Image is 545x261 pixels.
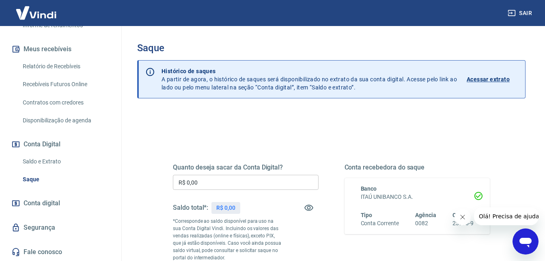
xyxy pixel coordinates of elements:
[361,193,474,201] h6: ITAÚ UNIBANCO S.A.
[455,209,471,225] iframe: Fechar mensagem
[452,219,474,228] h6: 23776-9
[361,219,399,228] h6: Conta Corrente
[474,207,539,225] iframe: Mensagem da empresa
[10,194,112,212] a: Conta digital
[216,204,235,212] p: R$ 0,00
[19,58,112,75] a: Relatório de Recebíveis
[173,163,319,172] h5: Quanto deseja sacar da Conta Digital?
[361,185,377,192] span: Banco
[513,228,539,254] iframe: Botão para abrir a janela de mensagens
[10,135,112,153] button: Conta Digital
[19,76,112,93] a: Recebíveis Futuros Online
[137,42,526,54] h3: Saque
[506,6,535,21] button: Sair
[5,6,68,12] span: Olá! Precisa de ajuda?
[415,212,436,218] span: Agência
[10,0,62,25] img: Vindi
[19,153,112,170] a: Saldo e Extrato
[345,163,490,172] h5: Conta recebedora do saque
[162,67,457,75] p: Histórico de saques
[415,219,436,228] h6: 0082
[10,243,112,261] a: Fale conosco
[467,67,519,91] a: Acessar extrato
[19,112,112,129] a: Disponibilização de agenda
[10,40,112,58] button: Meus recebíveis
[452,212,468,218] span: Conta
[361,212,373,218] span: Tipo
[10,219,112,237] a: Segurança
[19,94,112,111] a: Contratos com credores
[173,204,208,212] h5: Saldo total*:
[467,75,510,83] p: Acessar extrato
[24,198,60,209] span: Conta digital
[19,171,112,188] a: Saque
[162,67,457,91] p: A partir de agora, o histórico de saques será disponibilizado no extrato da sua conta digital. Ac...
